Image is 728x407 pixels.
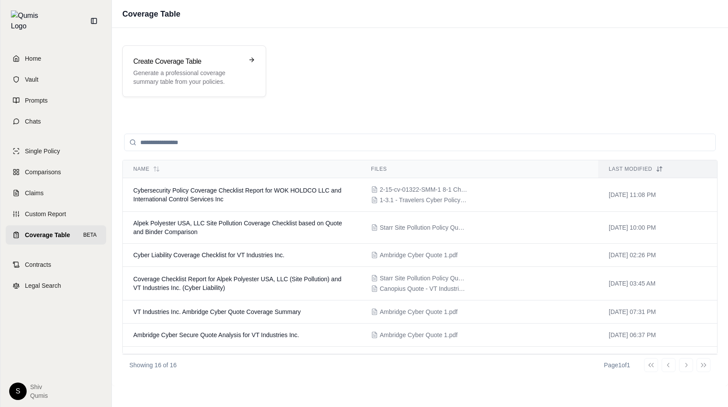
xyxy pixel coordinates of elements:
span: Coverage Checklist Report for Alpek Polyester USA, LLC (Site Pollution) and VT Industries Inc. (C... [133,276,341,291]
span: Qumis [30,391,48,400]
td: [DATE] 07:31 PM [598,300,717,324]
a: Home [6,49,106,68]
a: Contracts [6,255,106,274]
span: Claims [25,189,44,197]
h1: Coverage Table [122,8,180,20]
a: Chats [6,112,106,131]
a: Custom Report [6,204,106,224]
p: Generate a professional coverage summary table from your policies. [133,69,243,86]
span: 1-3.1 - Travelers Cyber Policy40.pdf [380,196,467,204]
span: Canopius Quote - VT Industries 1.pdf [380,284,467,293]
td: [DATE] 06:37 PM [598,324,717,347]
img: Qumis Logo [11,10,44,31]
span: Ambridge Cyber Secure Quote Analysis for VT Industries Inc. [133,331,299,338]
td: [DATE] 06:14 PM [598,347,717,370]
span: Shiv [30,383,48,391]
td: [DATE] 02:26 PM [598,244,717,267]
th: Files [361,160,598,178]
span: Ambridge Cyber Quote 1.pdf [380,354,458,362]
span: Ambridge Cyber Quote 1.pdf [380,307,458,316]
span: Alpek Polyester USA, LLC Site Pollution Coverage Checklist based on Quote and Binder Comparison [133,220,342,235]
span: Ambridge Cyber Quote 1.pdf [380,331,458,339]
span: Custom Report [25,210,66,218]
a: Legal Search [6,276,106,295]
a: Comparisons [6,162,106,182]
a: Prompts [6,91,106,110]
span: Chats [25,117,41,126]
td: [DATE] 11:08 PM [598,178,717,212]
span: Contracts [25,260,51,269]
td: [DATE] 10:00 PM [598,212,717,244]
span: Ambridge Cyber Quote 1.pdf [380,251,458,259]
td: [DATE] 03:45 AM [598,267,717,300]
span: Coverage Table [25,231,70,239]
span: VT Industries Inc. Ambridge Cyber Quote Coverage Summary [133,308,301,315]
span: Cybersecurity Policy Coverage Checklist Report for WOK HOLDCO LLC and International Control Servi... [133,187,341,203]
span: Prompts [25,96,48,105]
div: Last modified [609,166,707,172]
span: Legal Search [25,281,61,290]
span: Home [25,54,41,63]
a: Vault [6,70,106,89]
div: S [9,383,27,400]
a: Coverage TableBETA [6,225,106,245]
div: Name [133,166,350,172]
a: Single Policy [6,141,106,161]
span: BETA [81,231,99,239]
a: Claims [6,183,106,203]
span: Starr Site Pollution Policy Quote vs. Binder Comparison (V1).pdf [380,223,467,232]
button: Collapse sidebar [87,14,101,28]
span: Single Policy [25,147,60,155]
span: Vault [25,75,38,84]
span: Cyber Liability Coverage Checklist for VT Industries Inc. [133,252,284,259]
p: Showing 16 of 16 [129,361,177,369]
h3: Create Coverage Table [133,56,243,67]
div: Page 1 of 1 [604,361,630,369]
span: Comparisons [25,168,61,176]
span: 2-15-cv-01322-SMM-1 8-1 Chubb Cyber2.pdf [380,185,467,194]
span: Starr Site Pollution Policy Quote vs. Binder Comparison (V1).pdf [380,274,467,283]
